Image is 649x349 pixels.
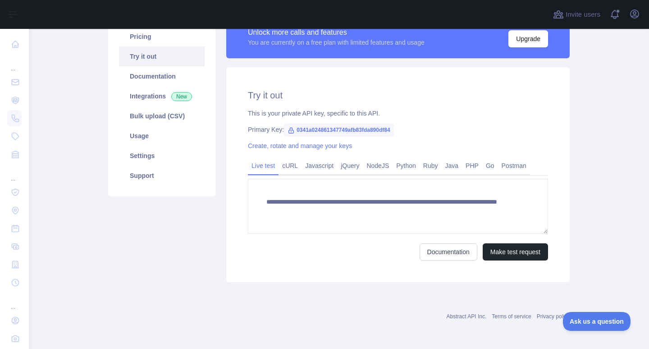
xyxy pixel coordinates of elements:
button: Make test request [483,243,548,261]
a: Support [119,166,205,186]
a: Java [442,158,462,173]
div: ... [7,293,22,311]
a: Pricing [119,27,205,47]
h2: Try it out [248,89,548,102]
a: Postman [498,158,530,173]
a: Abstract API Inc. [447,313,487,320]
a: Privacy policy [537,313,570,320]
a: Javascript [302,158,337,173]
a: NodeJS [363,158,393,173]
span: 0341a024861347749afb83fda890df84 [284,123,394,137]
span: Invite users [566,9,600,20]
a: Try it out [119,47,205,66]
a: Go [482,158,498,173]
a: PHP [462,158,482,173]
div: This is your private API key, specific to this API. [248,109,548,118]
a: Create, rotate and manage your keys [248,142,352,149]
a: jQuery [337,158,363,173]
div: ... [7,54,22,72]
a: Python [393,158,420,173]
a: Documentation [119,66,205,86]
iframe: Toggle Customer Support [563,312,631,331]
div: Primary Key: [248,125,548,134]
a: Usage [119,126,205,146]
div: You are currently on a free plan with limited features and usage [248,38,425,47]
a: Documentation [420,243,477,261]
a: Settings [119,146,205,166]
a: Ruby [420,158,442,173]
div: Unlock more calls and features [248,27,425,38]
button: Invite users [551,7,602,22]
a: Live test [248,158,279,173]
a: Integrations New [119,86,205,106]
a: Bulk upload (CSV) [119,106,205,126]
button: Upgrade [508,30,548,47]
span: New [171,92,192,101]
a: Terms of service [492,313,531,320]
div: ... [7,164,22,182]
a: cURL [279,158,302,173]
